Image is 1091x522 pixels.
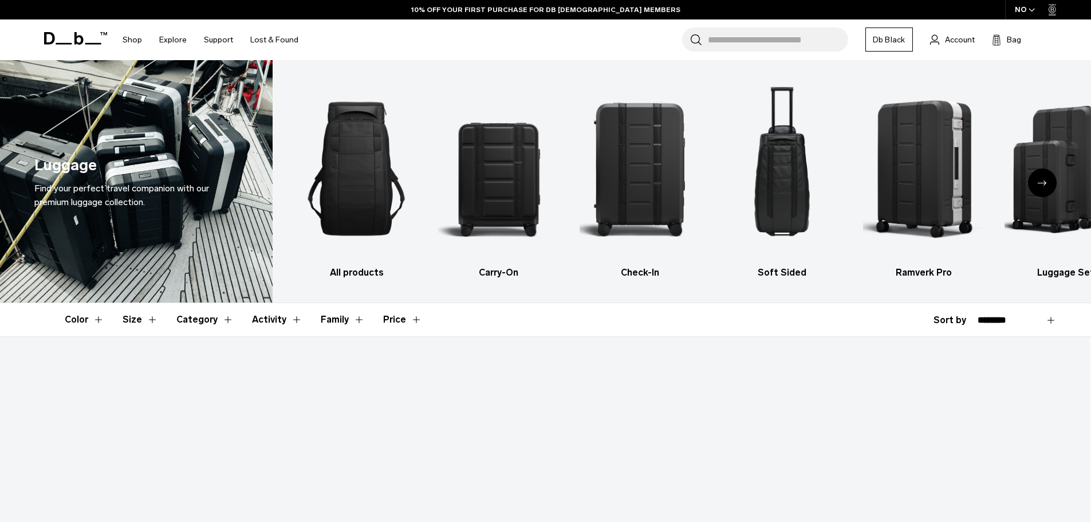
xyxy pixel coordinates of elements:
[159,19,187,60] a: Explore
[580,266,702,280] h3: Check-In
[65,303,104,336] button: Toggle Filter
[863,266,985,280] h3: Ramverk Pro
[863,77,985,280] li: 5 / 6
[721,77,843,260] img: Db
[1007,34,1021,46] span: Bag
[438,266,560,280] h3: Carry-On
[383,303,422,336] button: Toggle Price
[204,19,233,60] a: Support
[580,77,702,260] img: Db
[123,303,158,336] button: Toggle Filter
[580,77,702,280] a: Db Check-In
[945,34,975,46] span: Account
[721,77,843,280] li: 4 / 6
[123,19,142,60] a: Shop
[721,77,843,280] a: Db Soft Sided
[34,183,209,207] span: Find your perfect travel companion with our premium luggage collection.
[321,303,365,336] button: Toggle Filter
[296,77,418,280] a: Db All products
[438,77,560,280] li: 2 / 6
[930,33,975,46] a: Account
[296,77,418,280] li: 1 / 6
[176,303,234,336] button: Toggle Filter
[34,154,97,177] h1: Luggage
[1028,168,1057,197] div: Next slide
[296,77,418,260] img: Db
[296,266,418,280] h3: All products
[438,77,560,260] img: Db
[721,266,843,280] h3: Soft Sided
[992,33,1021,46] button: Bag
[438,77,560,280] a: Db Carry-On
[863,77,985,280] a: Db Ramverk Pro
[252,303,302,336] button: Toggle Filter
[863,77,985,260] img: Db
[580,77,702,280] li: 3 / 6
[865,28,913,52] a: Db Black
[114,19,307,60] nav: Main Navigation
[411,5,680,15] a: 10% OFF YOUR FIRST PURCHASE FOR DB [DEMOGRAPHIC_DATA] MEMBERS
[250,19,298,60] a: Lost & Found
